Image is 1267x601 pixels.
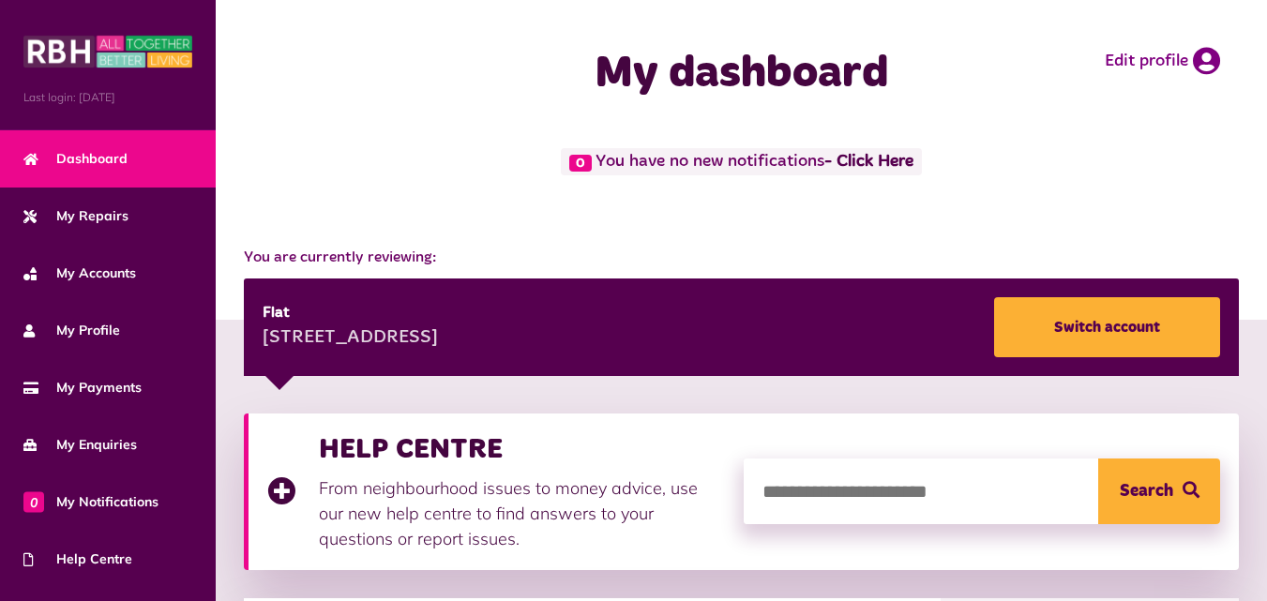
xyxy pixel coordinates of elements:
h1: My dashboard [497,47,986,101]
span: My Payments [23,378,142,398]
span: My Notifications [23,492,158,512]
a: Switch account [994,297,1220,357]
a: Edit profile [1105,47,1220,75]
span: Search [1120,458,1173,524]
span: My Enquiries [23,435,137,455]
span: Dashboard [23,149,128,169]
span: You are currently reviewing: [244,247,1239,269]
h3: HELP CENTRE [319,432,725,466]
span: My Repairs [23,206,128,226]
div: Flat [263,302,438,324]
p: From neighbourhood issues to money advice, use our new help centre to find answers to your questi... [319,475,725,551]
span: You have no new notifications [561,148,922,175]
span: My Profile [23,321,120,340]
img: MyRBH [23,33,192,70]
span: Last login: [DATE] [23,89,192,106]
span: 0 [23,491,44,512]
button: Search [1098,458,1220,524]
span: My Accounts [23,263,136,283]
div: [STREET_ADDRESS] [263,324,438,353]
span: 0 [569,155,592,172]
a: - Click Here [824,154,913,171]
span: Help Centre [23,549,132,569]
